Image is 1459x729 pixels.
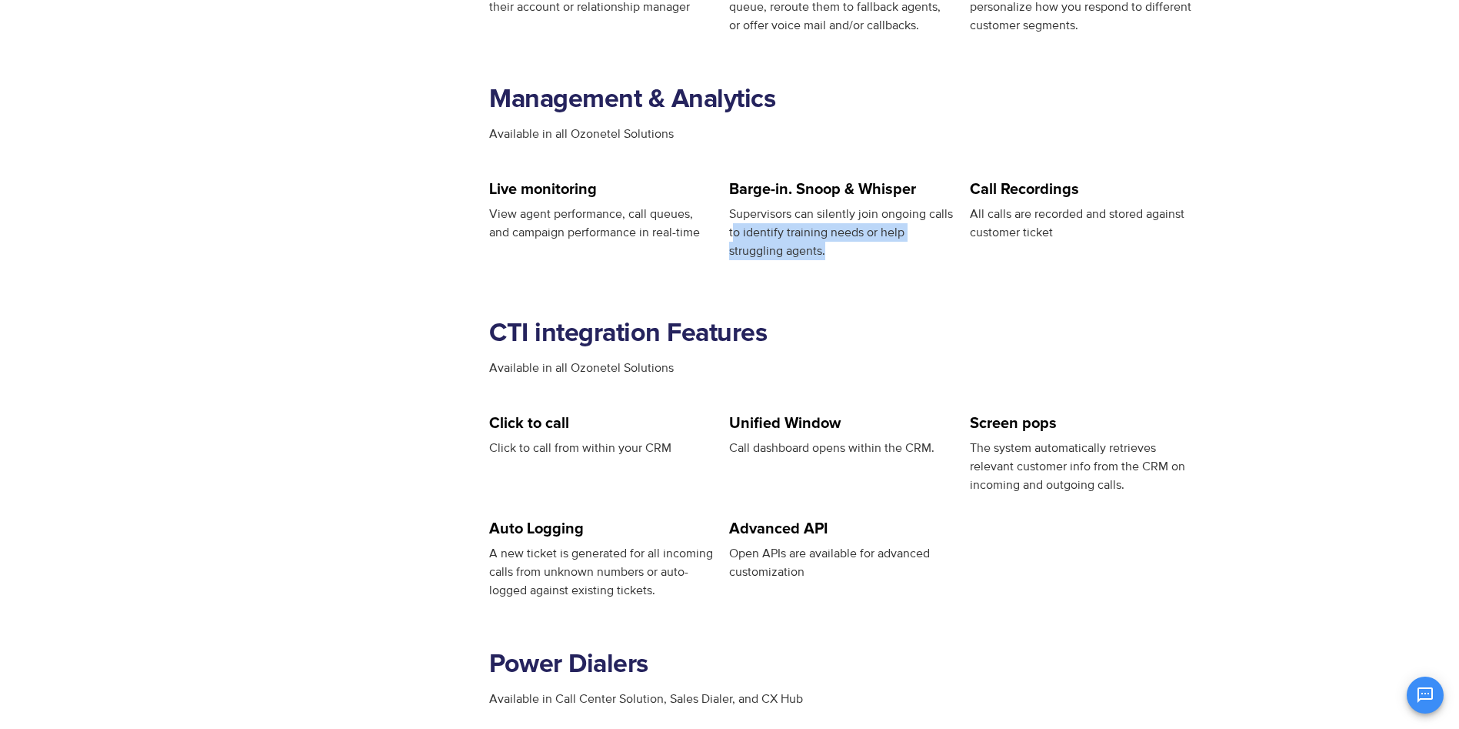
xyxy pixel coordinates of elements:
[970,416,1194,431] h5: Screen pops
[489,691,803,707] span: Available in Call Center Solution, Sales Dialer, and CX Hub
[489,360,674,376] span: Available in all Ozonetel Solutions
[489,521,714,537] h5: Auto Logging
[489,182,714,197] h5: Live monitoring
[729,546,930,580] span: Open APIs are available for advanced customization
[489,206,700,240] span: View agent performance, call queues, and campaign performance in real-time
[729,182,954,197] h5: Barge-in. Snoop & Whisper
[489,440,671,456] span: Click to call from within your CRM
[489,650,1211,681] h2: Power Dialers
[970,206,1184,240] span: All calls are recorded and stored against customer ticket
[1407,677,1444,714] button: Open chat
[489,85,1211,115] h2: Management & Analytics
[729,416,954,431] h5: Unified Window
[489,126,674,142] span: Available in all Ozonetel Solutions
[970,440,1185,493] span: The system automatically retrieves relevant customer info from the CRM on incoming and outgoing c...
[489,416,714,431] h5: Click to call
[489,319,1211,349] h2: CTI integration Features
[729,206,953,259] span: Supervisors can silently join ongoing calls to identify training needs or help struggling agents.
[970,182,1194,197] h5: Call Recordings
[489,546,713,598] span: A new ticket is generated for all incoming calls from unknown numbers or auto-logged against exis...
[729,521,954,537] h5: Advanced API
[729,440,934,456] span: Call dashboard opens within the CRM.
